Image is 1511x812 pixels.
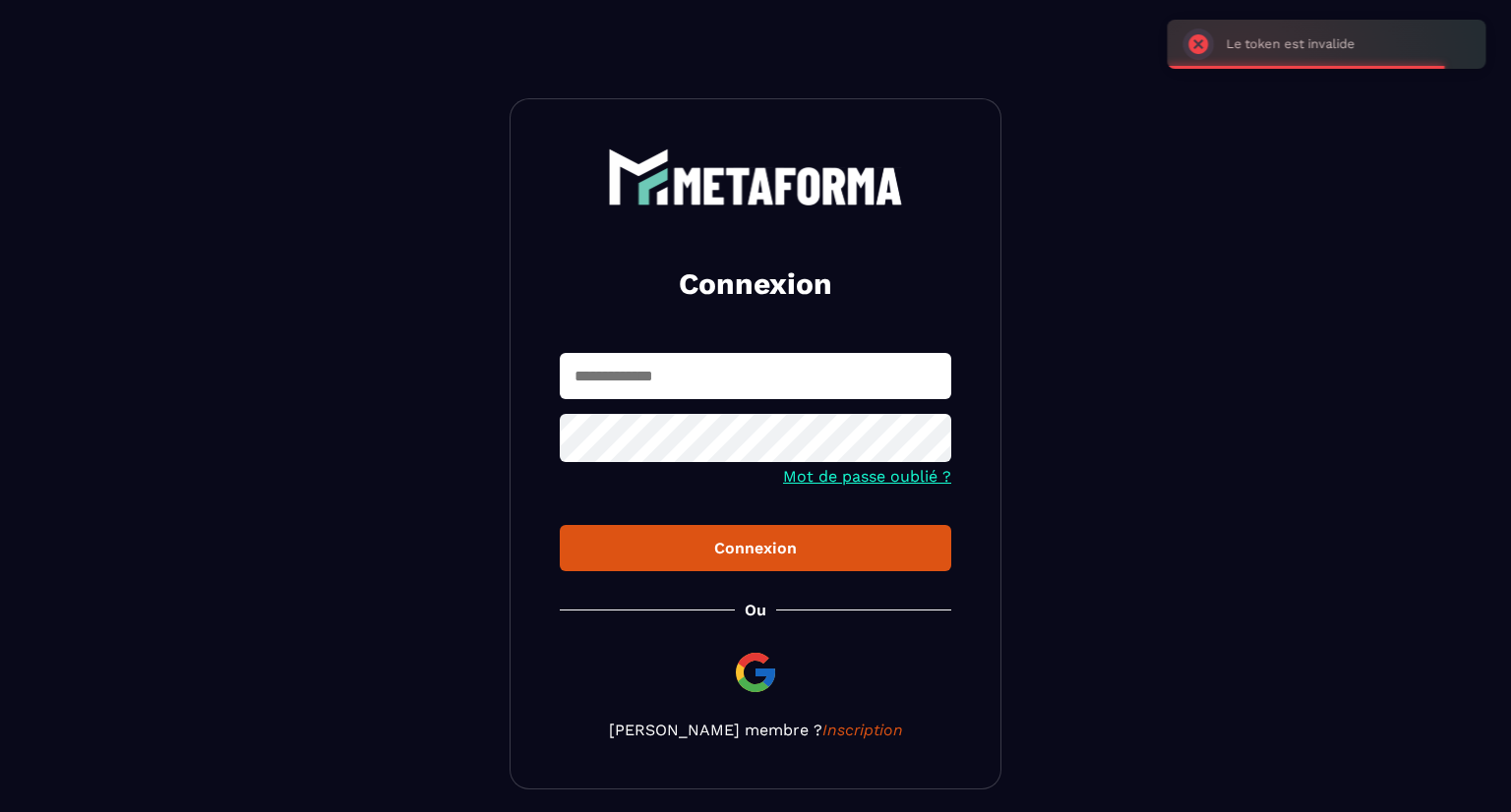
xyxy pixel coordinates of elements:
a: logo [560,148,951,205]
p: Ou [745,601,766,619]
h2: Connexion [583,264,928,304]
img: logo [608,148,903,205]
a: Inscription [822,721,903,739]
button: Connexion [560,525,951,571]
a: Mot de passe oublié ? [783,467,951,486]
img: google [732,649,779,696]
p: [PERSON_NAME] membre ? [560,721,951,739]
div: Connexion [575,539,936,557]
